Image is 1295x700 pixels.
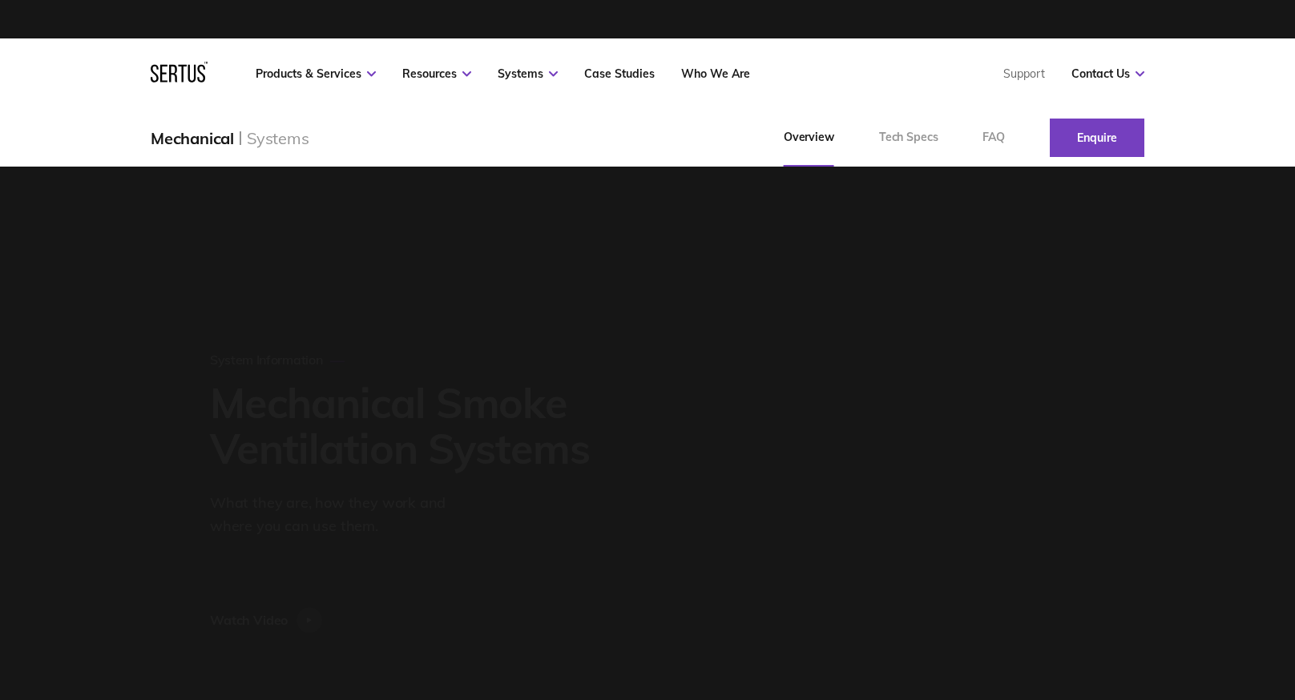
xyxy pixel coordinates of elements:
[210,607,288,633] div: Watch Video
[247,128,309,148] div: Systems
[960,109,1027,167] a: FAQ
[857,109,961,167] a: Tech Specs
[210,493,474,539] div: What they are, how they work and where you can use them.
[256,66,376,81] a: Products & Services
[151,128,234,148] div: Mechanical
[681,66,750,81] a: Who We Are
[402,66,471,81] a: Resources
[1071,66,1144,81] a: Contact Us
[210,380,604,471] h1: Mechanical Smoke Ventilation Systems
[210,352,345,368] div: System Information
[584,66,655,81] a: Case Studies
[1050,119,1144,157] a: Enquire
[498,66,558,81] a: Systems
[1003,66,1045,81] a: Support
